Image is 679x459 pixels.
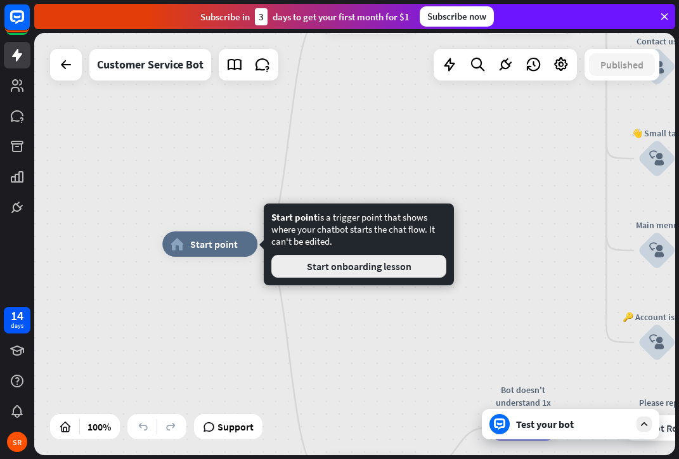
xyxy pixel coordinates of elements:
[97,49,204,81] div: Customer Service Bot
[649,151,664,166] i: block_user_input
[190,238,238,250] span: Start point
[516,418,630,430] div: Test your bot
[479,384,567,409] div: Bot doesn't understand 1x
[4,307,30,333] a: 14 days
[7,432,27,452] div: SR
[589,53,655,76] button: Published
[271,211,446,278] div: is a trigger point that shows where your chatbot starts the chat flow. It can't be edited.
[200,8,410,25] div: Subscribe in days to get your first month for $1
[217,417,254,437] span: Support
[255,8,268,25] div: 3
[11,321,23,330] div: days
[84,417,115,437] div: 100%
[10,5,48,43] button: Open LiveChat chat widget
[420,6,494,27] div: Subscribe now
[11,310,23,321] div: 14
[271,255,446,278] button: Start onboarding lesson
[649,59,664,74] i: block_user_input
[649,243,664,258] i: block_user_input
[171,238,184,250] i: home_2
[649,335,664,350] i: block_user_input
[271,211,318,223] span: Start point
